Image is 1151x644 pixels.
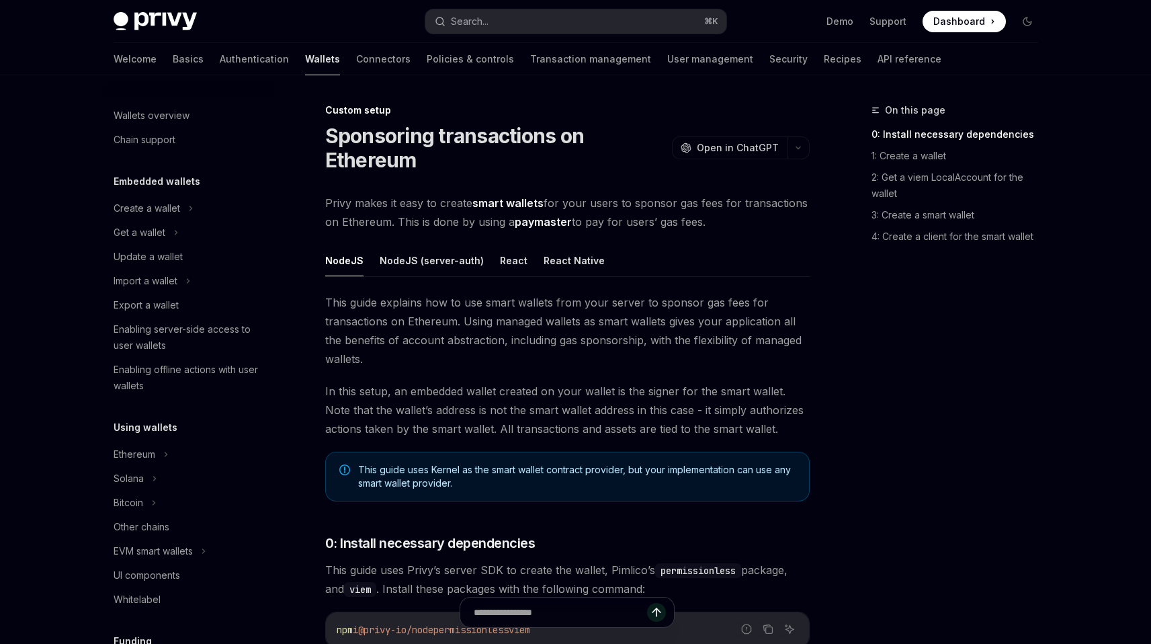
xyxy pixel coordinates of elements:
[114,273,177,289] div: Import a wallet
[103,588,275,612] a: Whitelabel
[425,9,726,34] button: Search...⌘K
[655,563,741,578] code: permissionless
[114,446,155,462] div: Ethereum
[358,463,796,490] span: This guide uses Kernel as the smart wallet contract provider, but your implementation can use any...
[114,471,144,487] div: Solana
[380,245,484,276] button: NodeJS (server-auth)
[647,603,666,622] button: Send message
[114,200,180,216] div: Create a wallet
[114,519,169,535] div: Other chains
[103,358,275,398] a: Enabling offline actions with user wallets
[103,317,275,358] a: Enabling server-side access to user wallets
[325,124,667,172] h1: Sponsoring transactions on Ethereum
[103,563,275,588] a: UI components
[824,43,861,75] a: Recipes
[1017,11,1038,32] button: Toggle dark mode
[220,43,289,75] a: Authentication
[114,321,267,354] div: Enabling server-side access to user wallets
[325,104,810,117] div: Custom setup
[869,15,906,28] a: Support
[325,245,364,276] button: NodeJS
[103,245,275,269] a: Update a wallet
[871,145,1049,167] a: 1: Create a wallet
[114,362,267,394] div: Enabling offline actions with user wallets
[769,43,808,75] a: Security
[672,136,787,159] button: Open in ChatGPT
[173,43,204,75] a: Basics
[114,495,143,511] div: Bitcoin
[923,11,1006,32] a: Dashboard
[500,245,527,276] button: React
[114,297,179,313] div: Export a wallet
[871,167,1049,204] a: 2: Get a viem LocalAccount for the wallet
[878,43,941,75] a: API reference
[103,104,275,128] a: Wallets overview
[339,465,350,475] svg: Note
[114,225,165,241] div: Get a wallet
[530,43,651,75] a: Transaction management
[114,12,197,31] img: dark logo
[344,582,376,597] code: viem
[325,382,810,438] span: In this setup, an embedded wallet created on your wallet is the signer for the smart wallet. Note...
[933,15,985,28] span: Dashboard
[451,13,488,30] div: Search...
[114,108,189,124] div: Wallets overview
[103,515,275,539] a: Other chains
[114,419,177,436] h5: Using wallets
[472,196,544,210] strong: smart wallets
[114,43,157,75] a: Welcome
[325,534,536,553] span: 0: Install necessary dependencies
[305,43,340,75] a: Wallets
[427,43,514,75] a: Policies & controls
[114,543,193,559] div: EVM smart wallets
[544,245,605,276] button: React Native
[871,204,1049,226] a: 3: Create a smart wallet
[103,293,275,317] a: Export a wallet
[114,132,175,148] div: Chain support
[871,124,1049,145] a: 0: Install necessary dependencies
[114,249,183,265] div: Update a wallet
[871,226,1049,247] a: 4: Create a client for the smart wallet
[515,215,572,229] a: paymaster
[697,141,779,155] span: Open in ChatGPT
[114,567,180,583] div: UI components
[114,173,200,190] h5: Embedded wallets
[325,561,810,598] span: This guide uses Privy’s server SDK to create the wallet, Pimlico’s package, and . Install these p...
[356,43,411,75] a: Connectors
[667,43,753,75] a: User management
[103,128,275,152] a: Chain support
[704,16,718,27] span: ⌘ K
[826,15,853,28] a: Demo
[114,592,161,608] div: Whitelabel
[325,194,810,231] span: Privy makes it easy to create for your users to sponsor gas fees for transactions on Ethereum. Th...
[885,102,945,118] span: On this page
[325,293,810,368] span: This guide explains how to use smart wallets from your server to sponsor gas fees for transaction...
